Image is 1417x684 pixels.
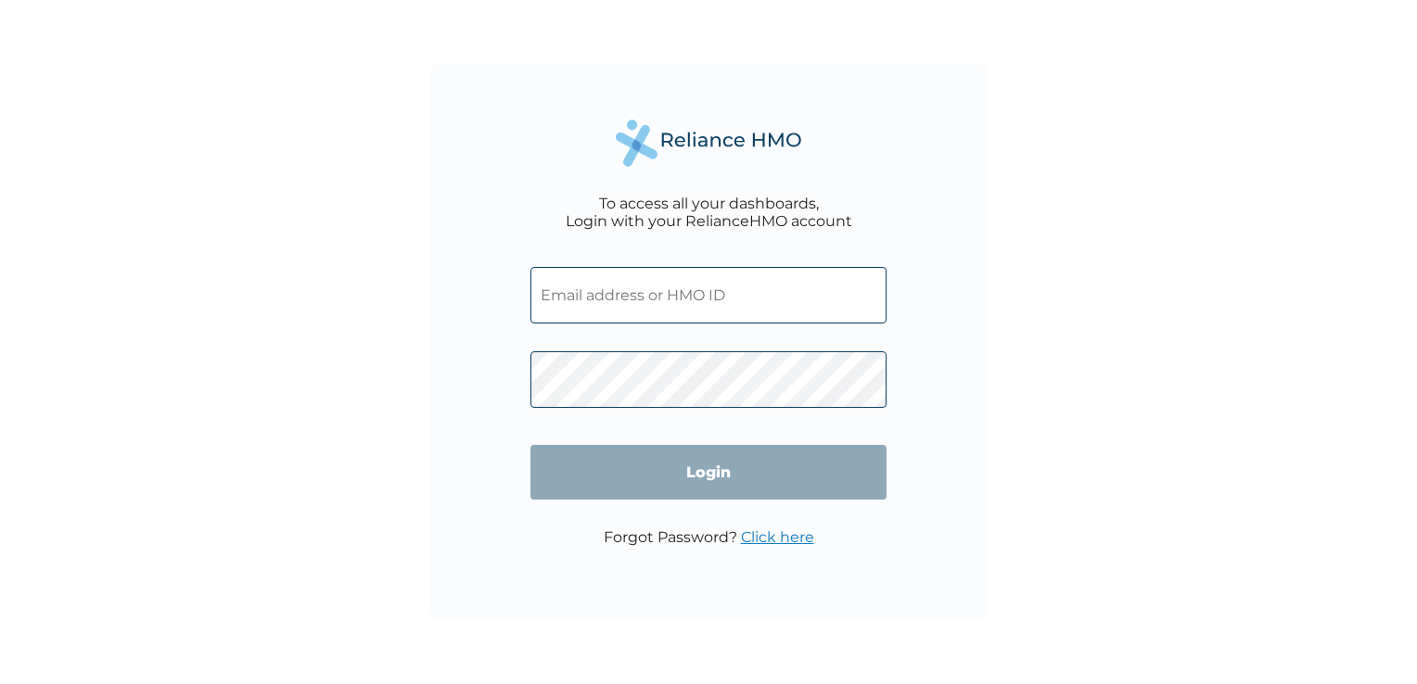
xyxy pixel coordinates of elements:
p: Forgot Password? [604,528,814,546]
input: Login [530,445,887,500]
img: Reliance Health's Logo [616,120,801,167]
input: Email address or HMO ID [530,267,887,323]
a: Click here [741,528,814,546]
div: To access all your dashboards, Login with your RelianceHMO account [566,195,852,230]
